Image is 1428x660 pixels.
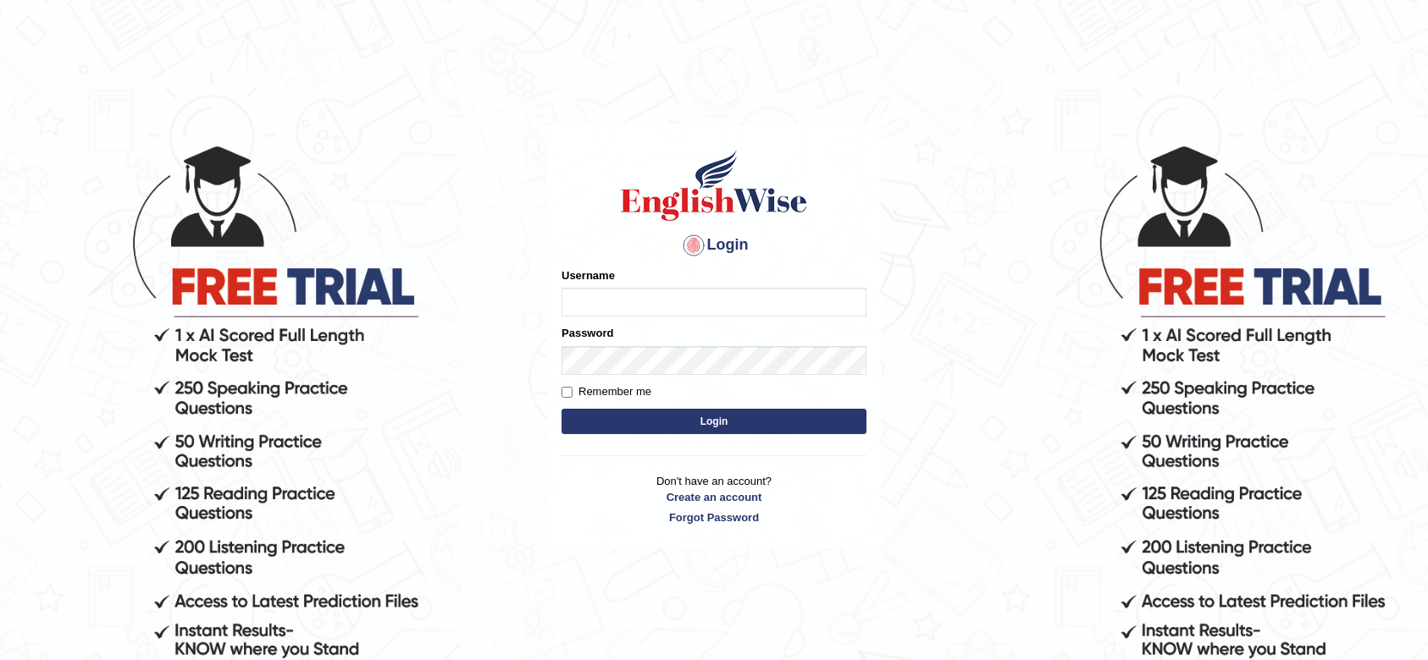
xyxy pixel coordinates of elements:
[562,325,613,341] label: Password
[562,509,866,525] a: Forgot Password
[562,267,615,283] label: Username
[562,387,573,398] input: Remember me
[562,473,866,525] p: Don't have an account?
[617,147,811,223] img: Logo of English Wise sign in for intelligent practice with AI
[562,489,866,505] a: Create an account
[562,409,866,434] button: Login
[562,383,651,400] label: Remember me
[562,232,866,259] h4: Login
